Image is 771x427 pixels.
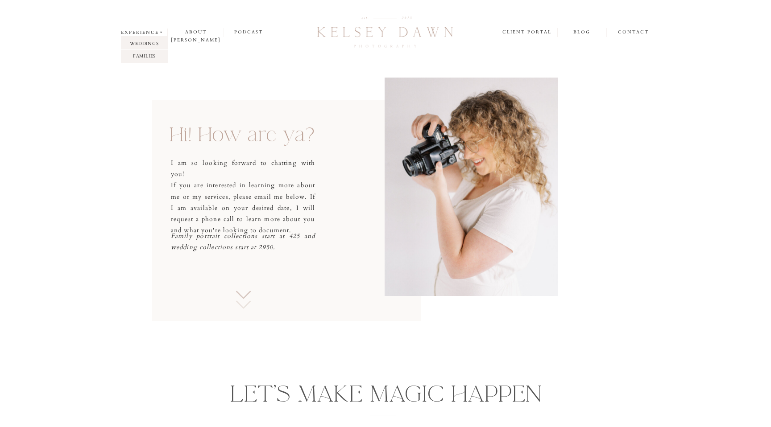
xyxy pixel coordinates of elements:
[121,52,168,60] a: families
[502,28,553,37] a: client portal
[121,40,168,47] a: weddings
[168,28,224,37] a: about [PERSON_NAME]
[557,28,606,37] a: blog
[618,28,649,37] a: contact
[220,383,552,411] h3: Let's make magic happen
[224,28,273,37] a: podcast
[121,29,164,37] a: experience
